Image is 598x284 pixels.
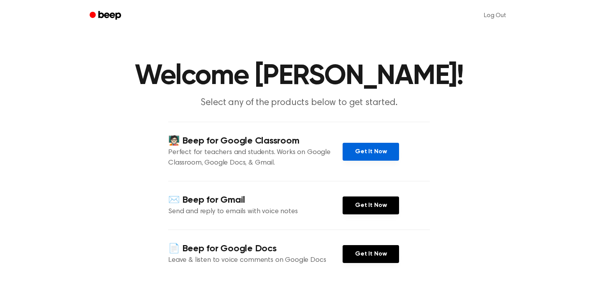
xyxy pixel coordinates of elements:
[168,194,343,207] h4: ✉️ Beep for Gmail
[168,255,343,266] p: Leave & listen to voice comments on Google Docs
[168,147,343,168] p: Perfect for teachers and students. Works on Google Classroom, Google Docs, & Gmail.
[168,207,343,217] p: Send and reply to emails with voice notes
[84,8,128,23] a: Beep
[149,96,448,109] p: Select any of the products below to get started.
[343,143,399,161] a: Get It Now
[343,196,399,214] a: Get It Now
[168,242,343,255] h4: 📄 Beep for Google Docs
[476,6,514,25] a: Log Out
[100,62,498,90] h1: Welcome [PERSON_NAME]!
[343,245,399,263] a: Get It Now
[168,135,343,147] h4: 🧑🏻‍🏫 Beep for Google Classroom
